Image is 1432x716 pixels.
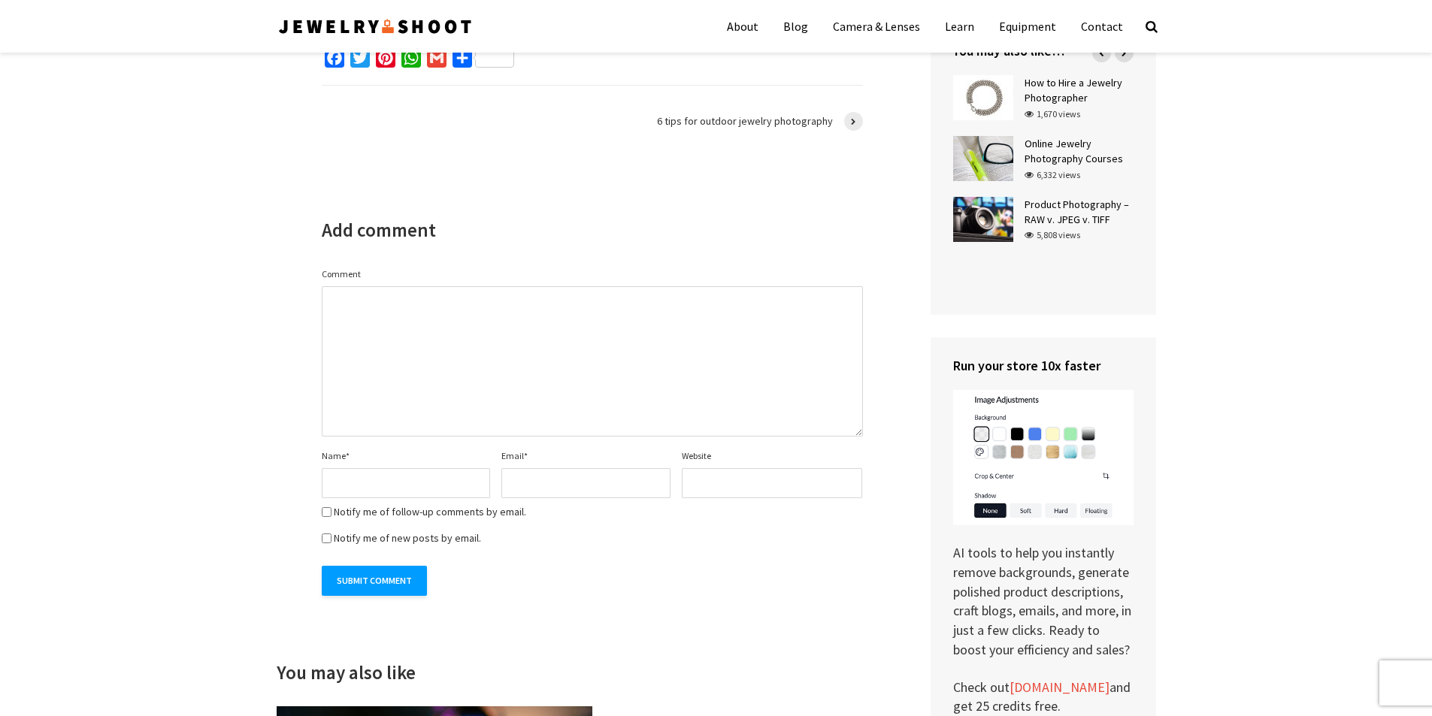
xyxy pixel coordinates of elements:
[592,112,863,131] a: 6 tips for outdoor jewelry photography
[1025,76,1122,104] a: How to Hire a Jewelry Photographer
[322,270,361,279] label: Comment
[682,452,711,461] label: Website
[373,48,398,73] a: Pinterest
[716,8,770,45] a: About
[1025,228,1080,242] div: 5,808 views
[1025,137,1123,165] a: Online Jewelry Photography Courses
[322,48,347,73] a: Facebook
[934,8,985,45] a: Learn
[277,660,416,685] h4: You may also like
[347,48,373,73] a: Twitter
[772,8,819,45] a: Blog
[953,356,1134,375] h4: Run your store 10x faster
[398,48,424,73] a: WhatsApp
[322,452,350,461] label: Name
[322,566,427,596] input: Submit Comment
[277,14,474,38] img: Jewelry Photographer Bay Area - San Francisco | Nationwide via Mail
[988,8,1067,45] a: Equipment
[1070,8,1134,45] a: Contact
[1025,197,1129,225] a: Product Photography – RAW v. JPEG v. TIFF
[953,677,1134,715] p: Check out and get 25 credits free.
[501,452,528,461] label: Email
[1010,678,1110,696] a: [DOMAIN_NAME]
[953,390,1134,659] p: AI tools to help you instantly remove backgrounds, generate polished product descriptions, craft ...
[822,8,931,45] a: Camera & Lenses
[322,218,436,243] h4: Add comment
[1025,168,1080,181] div: 6,332 views
[657,114,833,128] span: 6 tips for outdoor jewelry photography
[334,533,481,543] label: Notify me of new posts by email.
[334,506,526,517] label: Notify me of follow-up comments by email.
[424,48,450,73] a: Gmail
[450,48,517,73] a: Share
[1025,107,1080,121] div: 1,670 views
